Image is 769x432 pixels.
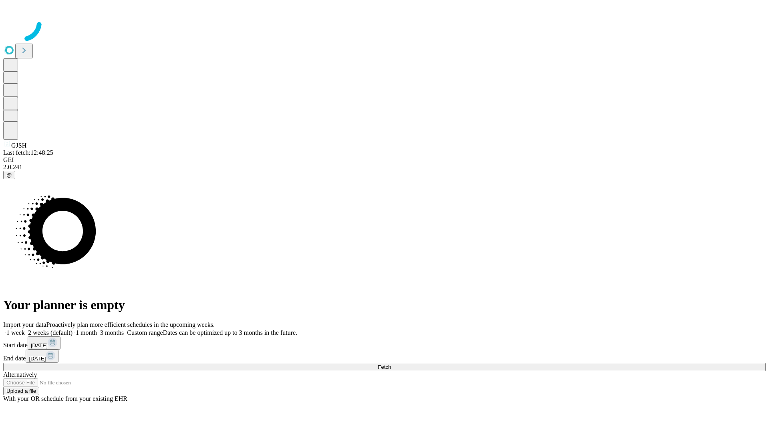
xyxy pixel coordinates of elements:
[6,329,25,336] span: 1 week
[163,329,297,336] span: Dates can be optimized up to 3 months in the future.
[127,329,163,336] span: Custom range
[46,321,215,328] span: Proactively plan more efficient schedules in the upcoming weeks.
[3,350,766,363] div: End date
[3,298,766,312] h1: Your planner is empty
[6,172,12,178] span: @
[29,356,46,362] span: [DATE]
[3,149,53,156] span: Last fetch: 12:48:25
[3,171,15,179] button: @
[100,329,124,336] span: 3 months
[76,329,97,336] span: 1 month
[26,350,58,363] button: [DATE]
[11,142,26,149] span: GJSH
[3,164,766,171] div: 2.0.241
[28,329,72,336] span: 2 weeks (default)
[3,363,766,371] button: Fetch
[3,336,766,350] div: Start date
[3,156,766,164] div: GEI
[31,342,48,348] span: [DATE]
[3,387,39,395] button: Upload a file
[3,371,37,378] span: Alternatively
[28,336,60,350] button: [DATE]
[378,364,391,370] span: Fetch
[3,321,46,328] span: Import your data
[3,395,127,402] span: With your OR schedule from your existing EHR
